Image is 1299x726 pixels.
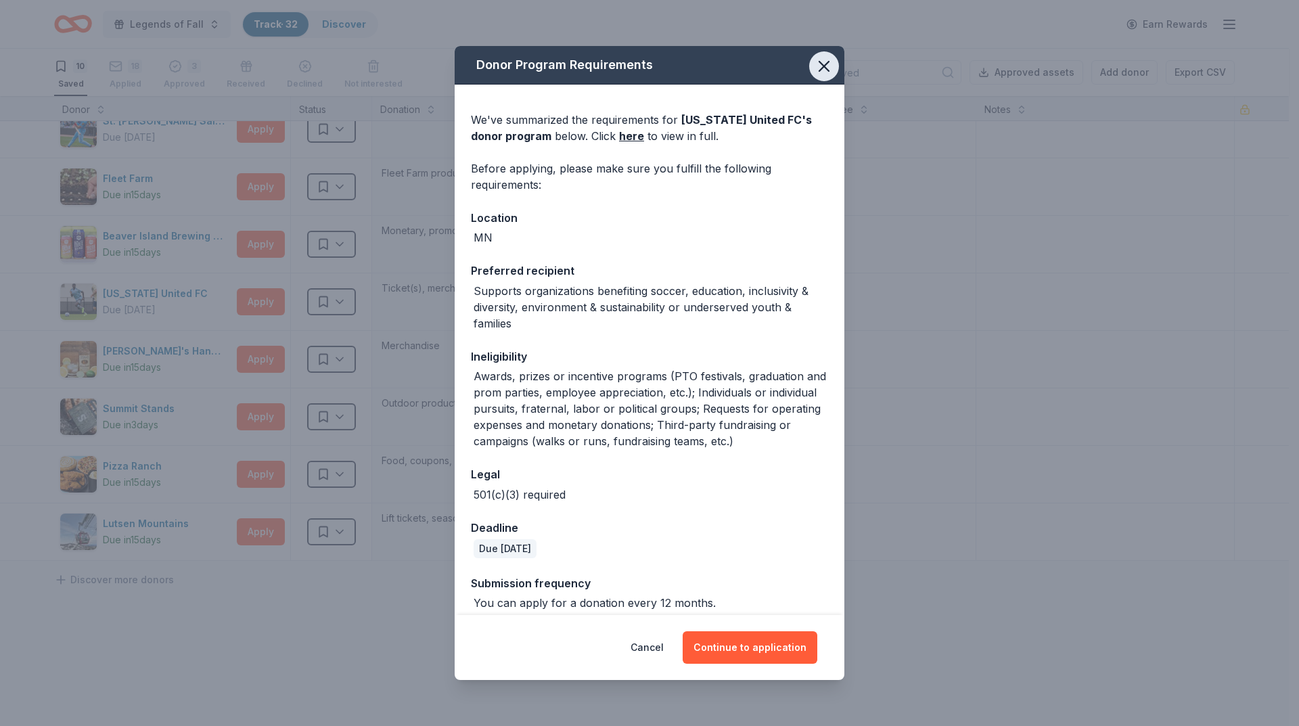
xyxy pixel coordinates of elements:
[455,46,844,85] div: Donor Program Requirements
[631,631,664,664] button: Cancel
[471,574,828,592] div: Submission frequency
[683,631,817,664] button: Continue to application
[474,539,537,558] div: Due [DATE]
[471,262,828,279] div: Preferred recipient
[474,283,828,332] div: Supports organizations benefiting soccer, education, inclusivity & diversity, environment & susta...
[471,348,828,365] div: Ineligibility
[474,595,716,611] div: You can apply for a donation every 12 months.
[471,112,828,144] div: We've summarized the requirements for below. Click to view in full.
[471,519,828,537] div: Deadline
[619,128,644,144] a: here
[471,466,828,483] div: Legal
[471,209,828,227] div: Location
[474,229,493,246] div: MN
[471,160,828,193] div: Before applying, please make sure you fulfill the following requirements:
[474,368,828,449] div: Awards, prizes or incentive programs (PTO festivals, graduation and prom parties, employee apprec...
[474,486,566,503] div: 501(c)(3) required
